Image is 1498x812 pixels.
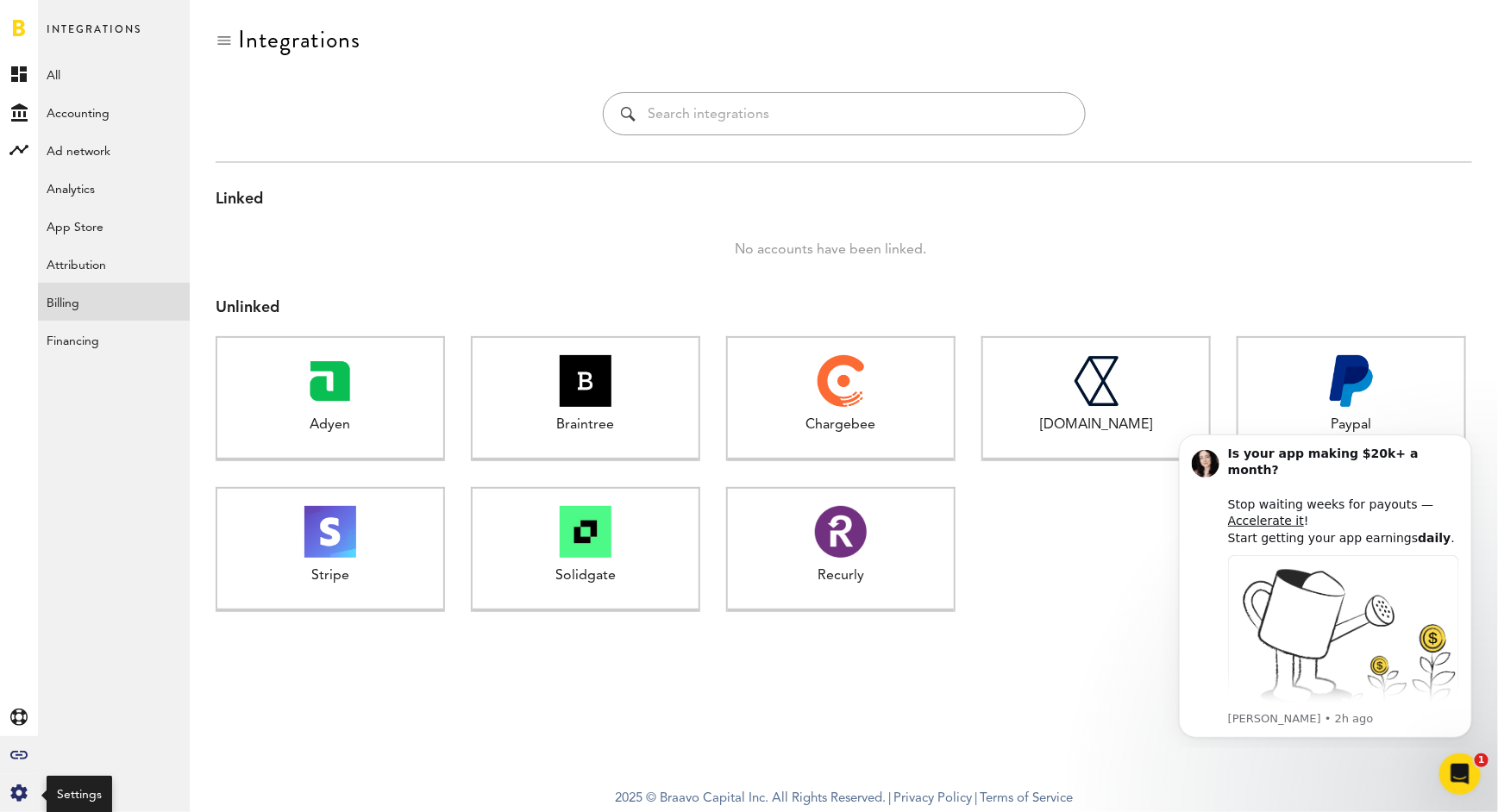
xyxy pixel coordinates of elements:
[893,792,972,805] a: Privacy Policy
[649,93,1068,134] input: Search integrations
[1153,420,1498,748] iframe: Intercom notifications message
[473,415,699,435] div: Braintree
[560,355,611,407] img: Braintree
[815,506,867,558] img: Recurly
[57,786,102,803] div: Settings
[304,355,356,407] img: Adyen
[1475,753,1489,767] span: 1
[217,415,443,435] div: Adyen
[36,12,98,28] span: Support
[238,26,360,53] div: Integrations
[1238,415,1464,435] div: Paypal
[304,506,356,558] img: Stripe
[473,566,699,586] div: Solidgate
[47,19,141,55] span: Integrations
[1073,355,1119,407] img: Checkout.com
[38,207,190,245] a: App Store
[38,245,190,283] a: Attribution
[190,237,1472,263] div: No accounts have been linked.
[1326,355,1377,407] img: Paypal
[1439,753,1481,795] iframe: Intercom live chat
[38,321,190,359] a: Financing
[560,506,611,558] img: Solidgate
[728,415,954,435] div: Chargebee
[983,415,1209,435] div: [DOMAIN_NAME]
[615,786,886,812] span: 2025 © Braavo Capital Inc. All Rights Reserved.
[38,131,190,169] a: Ad network
[818,355,863,407] img: Chargebee
[38,55,190,93] a: All
[217,566,443,586] div: Stripe
[216,189,1472,211] div: Linked
[980,792,1073,805] a: Terms of Service
[38,283,190,321] a: Billing
[38,169,190,207] a: Analytics
[216,297,1472,320] div: Unlinked
[38,93,190,131] a: Accounting
[728,566,954,586] div: Recurly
